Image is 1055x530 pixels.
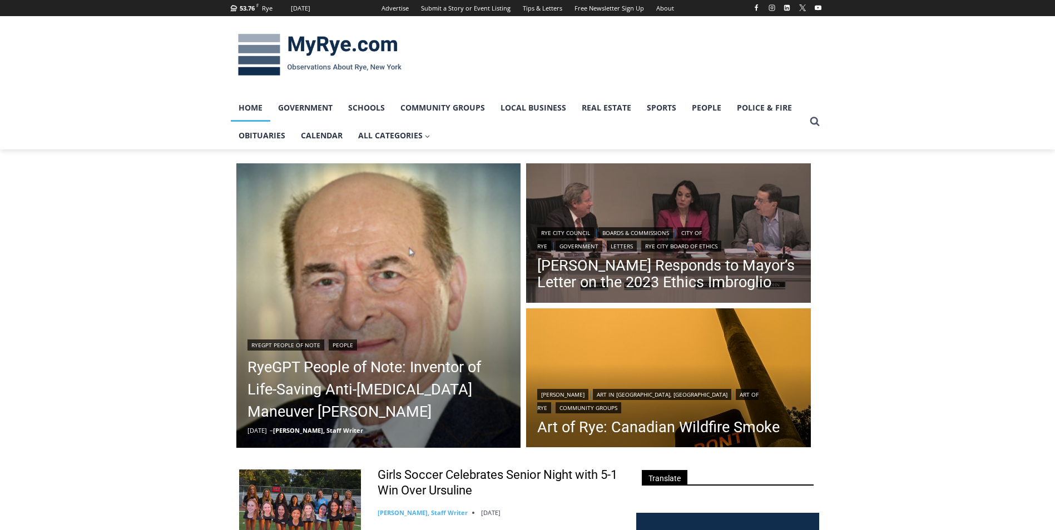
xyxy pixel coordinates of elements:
div: | | | | | [537,225,800,252]
a: Girls Soccer Celebrates Senior Night with 5-1 Win Over Ursuline [378,467,622,499]
a: Read More RyeGPT People of Note: Inventor of Life-Saving Anti-Choking Maneuver Dr. Henry Heimlich [236,163,521,448]
a: All Categories [350,122,438,149]
div: Rye [262,3,273,13]
a: Calendar [293,122,350,149]
a: YouTube [811,1,825,14]
nav: Primary Navigation [231,94,805,150]
time: [DATE] [481,508,501,517]
img: MyRye.com [231,26,409,84]
a: People [684,94,729,122]
a: Obituaries [231,122,293,149]
a: [PERSON_NAME] [537,389,588,400]
img: (PHOTO: Councilmembers Bill Henderson, Julie Souza and Mayor Josh Cohn during the City Council me... [526,163,811,306]
span: – [270,426,273,434]
a: Instagram [765,1,779,14]
span: F [256,2,259,8]
a: Letters [607,241,637,252]
span: 53.76 [240,4,255,12]
a: Linkedin [780,1,794,14]
a: Local Business [493,94,574,122]
a: Police & Fire [729,94,800,122]
div: | [247,337,510,351]
a: RyeGPT People of Note: Inventor of Life-Saving Anti-[MEDICAL_DATA] Maneuver [PERSON_NAME] [247,356,510,423]
a: People [329,339,357,351]
a: Sports [639,94,684,122]
a: Government [556,241,602,252]
div: [DATE] [291,3,310,13]
a: Facebook [750,1,763,14]
a: [PERSON_NAME], Staff Writer [378,508,468,517]
a: X [796,1,809,14]
span: All Categories [358,129,430,142]
img: (PHOTO: Inventor of Life-Saving Anti-Choking Maneuver Dr. Henry Heimlich. Source: Henry J. Heimli... [236,163,521,448]
button: View Search Form [805,112,825,132]
a: Art of Rye: Canadian Wildfire Smoke [537,419,800,436]
a: Boards & Commissions [598,227,673,238]
a: Read More Henderson Responds to Mayor’s Letter on the 2023 Ethics Imbroglio [526,163,811,306]
a: Read More Art of Rye: Canadian Wildfire Smoke [526,308,811,451]
a: [PERSON_NAME] Responds to Mayor’s Letter on the 2023 Ethics Imbroglio [537,257,800,291]
a: Real Estate [574,94,639,122]
a: [PERSON_NAME], Staff Writer [273,426,363,434]
a: Rye City Board of Ethics [641,241,721,252]
a: RyeGPT People of Note [247,339,324,351]
a: Home [231,94,270,122]
a: Community Groups [393,94,493,122]
div: | | | [537,387,800,413]
time: [DATE] [247,426,267,434]
img: [PHOTO: Canadian Wildfire Smoke. Few ventured out unmasked as the skies turned an eerie orange in... [526,308,811,451]
span: Translate [642,470,687,485]
a: Community Groups [556,402,621,413]
a: Art in [GEOGRAPHIC_DATA], [GEOGRAPHIC_DATA] [593,389,731,400]
a: Rye City Council [537,227,594,238]
a: Government [270,94,340,122]
a: Schools [340,94,393,122]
